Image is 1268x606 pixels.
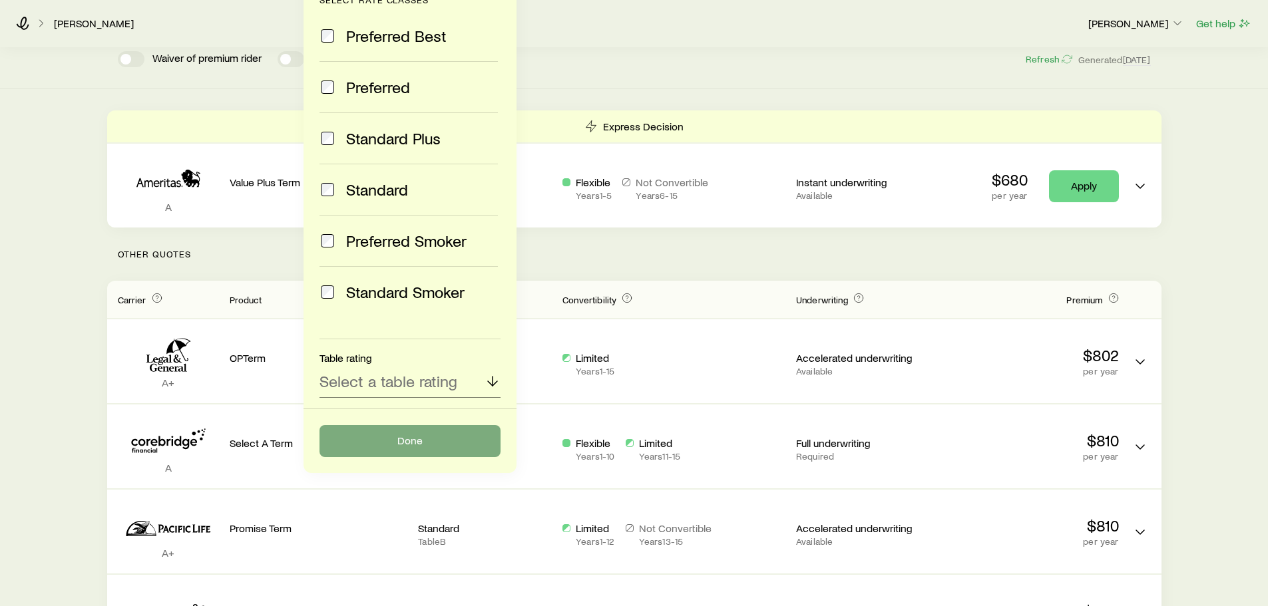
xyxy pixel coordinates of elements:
span: Product [230,294,262,305]
a: Apply [1049,170,1119,202]
p: Instant underwriting [796,176,930,189]
button: [PERSON_NAME] [1088,16,1185,32]
p: Express Decision [603,120,684,133]
span: Premium [1066,294,1102,305]
span: [DATE] [1123,54,1151,66]
p: Years 1 - 5 [576,190,612,201]
p: OPTerm [230,351,408,365]
span: Preferred Best [346,27,447,45]
p: Promise Term [230,522,408,535]
p: Waiver of premium rider [152,51,262,67]
span: Generated [1078,54,1150,66]
p: Years 1 - 12 [576,536,614,547]
p: Flexible [576,436,614,450]
p: Available [796,536,930,547]
p: Select A Term [230,436,408,450]
p: Limited [576,522,614,535]
p: Limited [639,436,681,450]
p: A+ [118,376,219,389]
p: Years 11 - 15 [639,451,681,462]
p: Not Convertible [639,522,712,535]
p: Years 13 - 15 [639,536,712,547]
p: Years 6 - 15 [636,190,708,201]
p: Required [796,451,930,462]
p: per year [941,536,1119,547]
p: $802 [941,346,1119,365]
p: Available [796,366,930,377]
p: Years 1 - 10 [576,451,614,462]
p: Table B [418,536,552,547]
a: [PERSON_NAME] [53,17,134,30]
p: Accelerated underwriting [796,351,930,365]
p: A [118,200,219,214]
span: Convertibility [562,294,616,305]
p: Value Plus Term [230,176,408,189]
p: Full underwriting [796,436,930,450]
p: A [118,461,219,474]
button: Get help [1195,16,1252,31]
p: per year [941,366,1119,377]
button: Refresh [1025,53,1073,66]
input: Preferred Best [321,29,334,43]
p: Limited [576,351,614,365]
p: Accelerated underwriting [796,522,930,535]
p: [PERSON_NAME] [1088,17,1184,30]
span: Underwriting [796,294,848,305]
p: per year [941,451,1119,462]
p: Flexible [576,176,612,189]
p: $810 [941,431,1119,450]
p: Years 1 - 15 [576,366,614,377]
p: Not Convertible [636,176,708,189]
p: Standard [418,522,552,535]
div: Term quotes [107,110,1162,227]
p: per year [992,190,1028,201]
span: Carrier [118,294,146,305]
p: Other Quotes [107,227,1162,281]
p: Available [796,190,930,201]
p: A+ [118,546,219,559]
p: $810 [941,516,1119,535]
p: $680 [992,170,1028,189]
